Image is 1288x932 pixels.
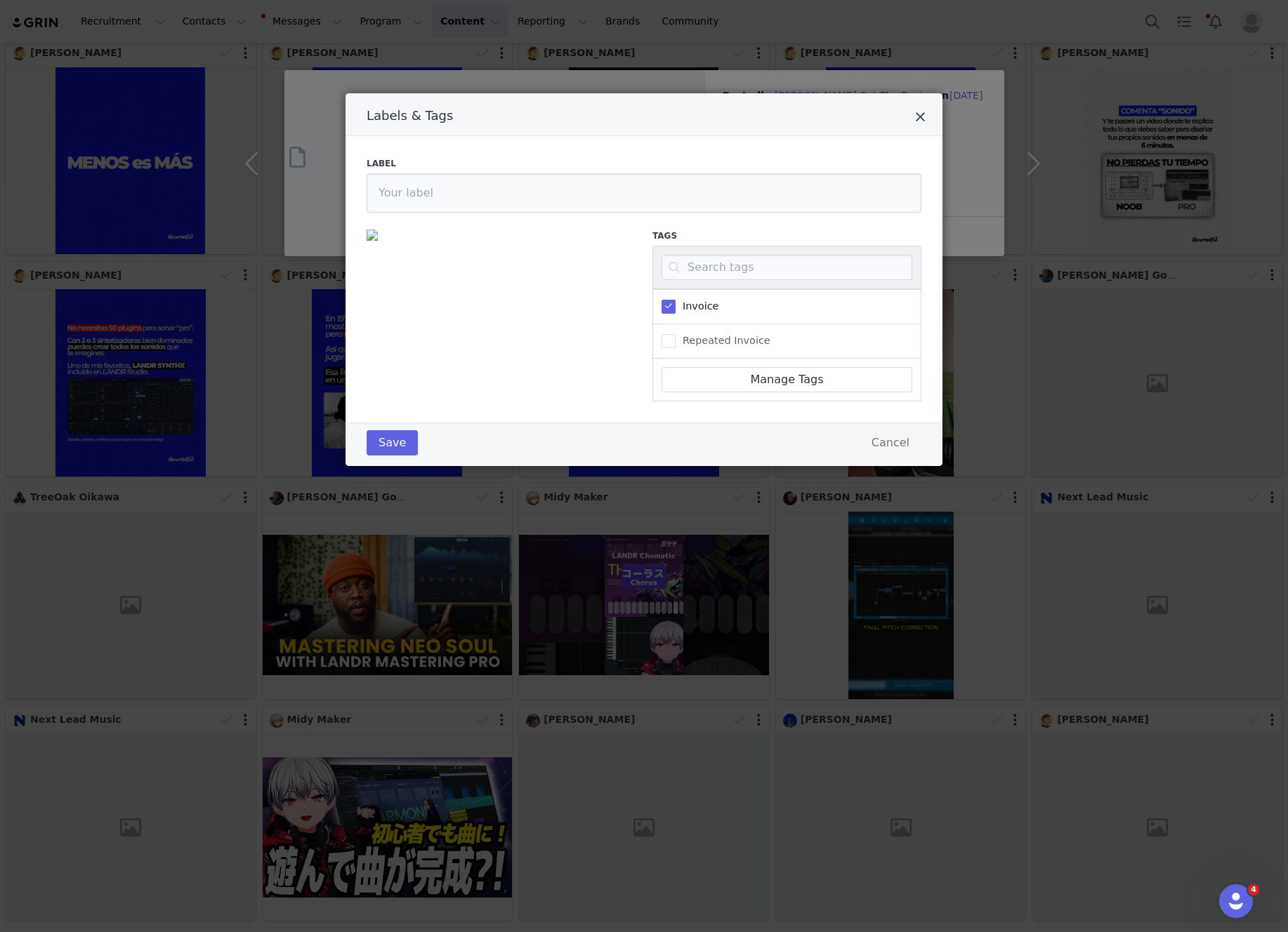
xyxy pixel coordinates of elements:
[860,430,921,455] button: Cancel
[346,93,942,466] div: Labels & Tags
[652,229,921,242] label: Tags
[662,367,912,392] a: Manage Tags
[676,300,718,313] span: Invoice
[367,157,921,170] label: Label
[662,255,912,280] input: Search tags
[1248,884,1259,896] span: 4
[367,173,921,213] input: Your label
[367,229,636,241] img: auploads-6388cd47-bc33-4c96-8948-6a67e0d096ff.pdf
[367,430,418,455] button: Save
[1219,884,1253,918] iframe: Intercom live chat
[676,334,770,347] span: Repeated Invoice
[367,108,453,123] span: Labels & Tags
[915,110,926,127] button: Close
